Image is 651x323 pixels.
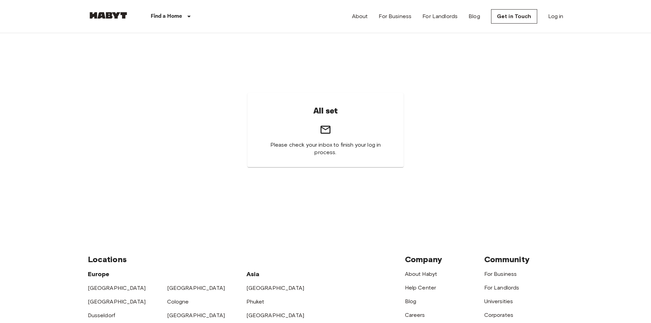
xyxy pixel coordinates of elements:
[484,254,530,264] span: Community
[405,298,417,305] a: Blog
[484,298,513,305] a: Universities
[405,312,425,318] a: Careers
[88,285,146,291] a: [GEOGRAPHIC_DATA]
[246,298,265,305] a: Phuket
[379,12,411,21] a: For Business
[484,284,519,291] a: For Landlords
[422,12,458,21] a: For Landlords
[88,12,129,19] img: Habyt
[88,270,110,278] span: Europe
[469,12,480,21] a: Blog
[484,312,514,318] a: Corporates
[405,271,437,277] a: About Habyt
[313,104,338,118] h6: All set
[88,254,127,264] span: Locations
[484,271,517,277] a: For Business
[151,12,182,21] p: Find a Home
[246,312,304,319] a: [GEOGRAPHIC_DATA]
[491,9,537,24] a: Get in Touch
[88,298,146,305] a: [GEOGRAPHIC_DATA]
[167,312,225,319] a: [GEOGRAPHIC_DATA]
[167,298,189,305] a: Cologne
[246,285,304,291] a: [GEOGRAPHIC_DATA]
[352,12,368,21] a: About
[548,12,564,21] a: Log in
[405,254,443,264] span: Company
[88,312,116,319] a: Dusseldorf
[264,141,387,156] span: Please check your inbox to finish your log in process.
[405,284,436,291] a: Help Center
[167,285,225,291] a: [GEOGRAPHIC_DATA]
[246,270,260,278] span: Asia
